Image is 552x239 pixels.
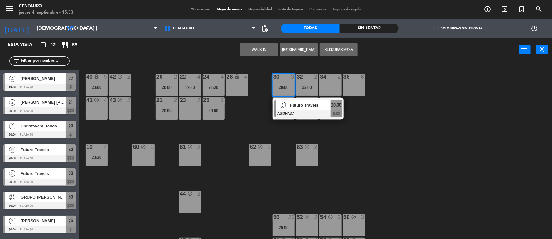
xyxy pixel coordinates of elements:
[9,218,15,224] span: 2
[21,99,66,106] span: [PERSON_NAME] [PERSON_NAME].
[19,3,73,9] div: Centauro
[433,26,482,31] label: Solo mesas sin asignar
[273,97,274,103] div: 31
[314,97,318,103] div: 2
[343,74,344,80] div: 36
[127,74,131,80] div: 2
[9,194,15,200] span: 23
[151,144,155,150] div: 2
[72,41,77,49] span: 59
[69,193,73,201] span: 50
[306,8,330,11] span: Pre-acceso
[433,26,438,31] span: check_box_outline_blank
[314,74,318,80] div: 2
[519,45,531,54] button: power_input
[280,43,318,56] button: [GEOGRAPHIC_DATA]
[156,74,157,80] div: 20
[61,41,69,49] i: restaurant
[156,85,178,89] div: 20:00
[174,74,178,80] div: 2
[94,74,99,79] i: lock
[5,4,14,13] i: menu
[9,170,15,177] span: 3
[21,170,66,177] span: Futuro Travels
[518,5,525,13] i: turned_in_not
[156,97,157,103] div: 21
[69,169,73,177] span: 30
[273,225,295,230] div: 20:00
[69,75,73,82] span: 22
[361,74,365,80] div: 6
[535,5,543,13] i: search
[245,8,275,11] span: Disponibilidad
[214,8,245,11] span: Mapa de mesas
[290,102,331,108] span: Futuro Travels
[51,41,56,49] span: 12
[9,147,15,153] span: 9
[117,74,123,79] i: block
[173,26,194,31] span: Centauro
[77,26,88,31] span: Cena
[13,57,20,65] i: filter_list
[304,144,310,150] i: block
[203,85,225,89] div: 21:30
[273,74,274,80] div: 30
[536,45,548,54] button: close
[531,25,538,32] i: power_settings_new
[275,8,306,11] span: Lista de Espera
[9,99,15,106] span: 2
[197,97,201,103] div: 2
[141,144,146,150] i: block
[104,144,108,150] div: 4
[21,146,66,153] span: Futuro Travels
[54,25,62,32] i: arrow_drop_down
[117,97,123,103] i: block
[338,214,342,220] div: 3
[21,123,66,129] span: Christovam Uchôa
[94,97,99,103] i: block
[86,144,87,150] div: 10
[5,4,14,15] button: menu
[69,122,73,130] span: 20
[234,74,240,79] i: lock
[273,214,274,220] div: 50
[268,144,271,150] div: 2
[127,97,131,103] div: 2
[361,214,365,220] div: 3
[86,85,108,89] div: 20:00
[331,101,341,109] span: 20:00
[19,9,73,16] div: jueves 4. septiembre - 15:33
[221,97,225,103] div: 2
[86,155,108,160] div: 20:30
[221,74,225,80] div: 4
[104,97,108,103] div: 4
[338,97,342,103] div: 2
[330,8,365,11] span: Tarjetas de regalo
[174,97,178,103] div: 2
[197,74,201,80] div: 4
[328,214,333,220] i: block
[351,214,356,220] i: block
[21,75,66,82] span: [PERSON_NAME]
[156,108,178,113] div: 20:00
[281,24,340,33] div: Todas
[69,217,73,224] span: 25
[538,46,546,53] i: close
[240,43,278,56] button: WALK IN
[288,214,295,220] div: 23
[273,85,295,89] div: 20:00
[104,74,108,80] div: 9
[261,25,269,32] span: pending_actions
[338,74,342,80] div: 2
[203,108,225,113] div: 20:00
